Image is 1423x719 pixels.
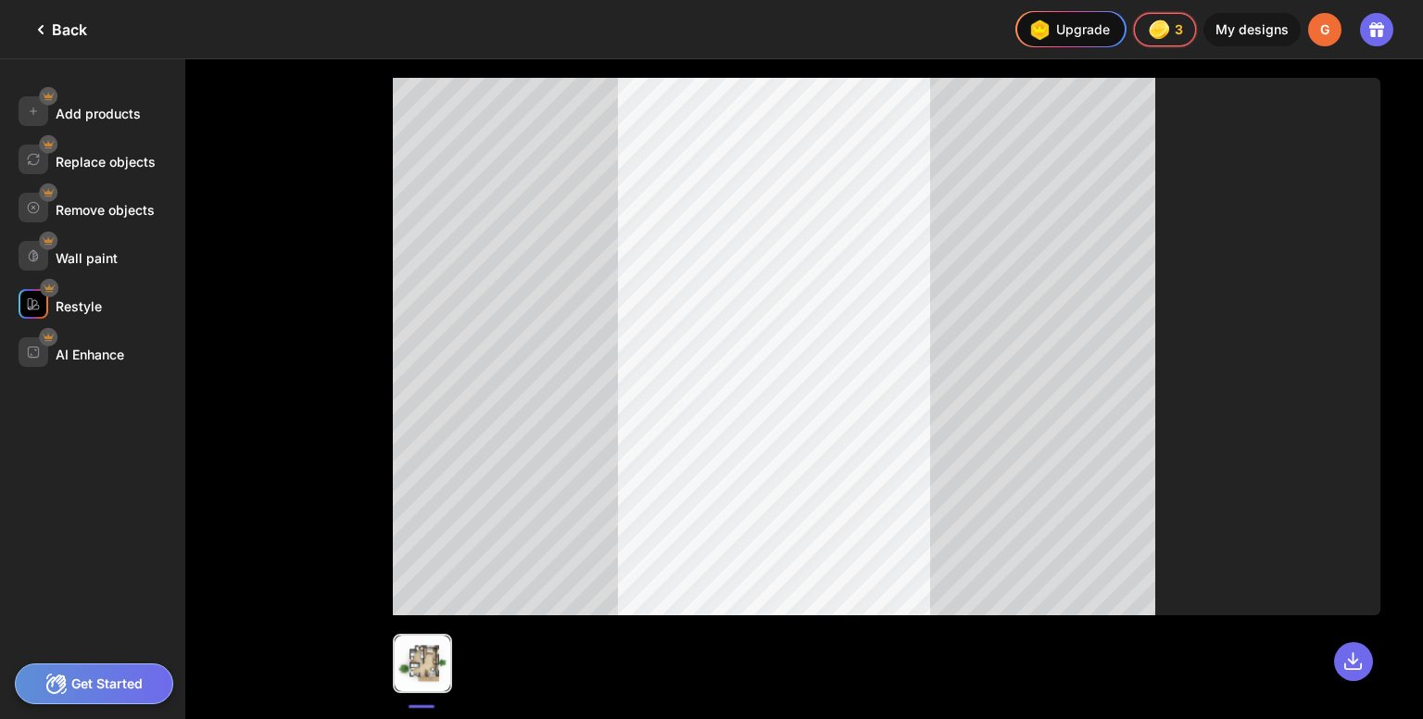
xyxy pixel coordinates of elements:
div: Add products [56,106,141,121]
div: Remove objects [56,202,155,218]
div: Wall paint [56,250,118,266]
div: G [1308,13,1341,46]
div: Upgrade [1025,15,1110,44]
div: AI Enhance [56,347,124,362]
span: 3 [1175,22,1185,37]
div: Restyle [56,298,102,314]
div: Get Started [15,663,173,704]
div: Back [30,19,87,41]
div: Replace objects [56,154,156,170]
div: My designs [1203,13,1301,46]
img: upgrade-nav-btn-icon.gif [1025,15,1054,44]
